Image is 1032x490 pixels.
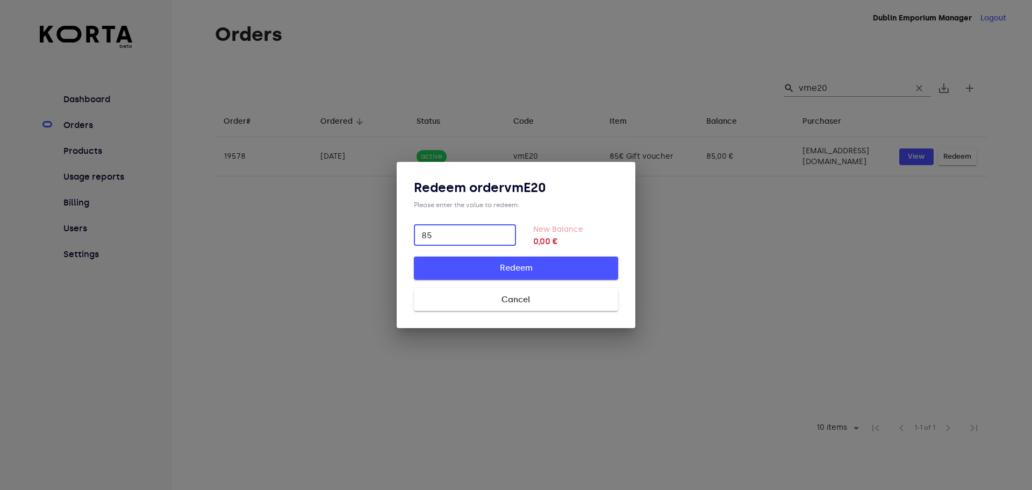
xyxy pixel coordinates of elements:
button: Redeem [414,257,618,279]
span: Redeem [431,261,601,275]
span: Cancel [431,293,601,307]
label: New Balance [533,225,583,234]
div: Please enter the value to redeem: [414,201,618,209]
strong: 0,00 € [533,235,618,248]
button: Cancel [414,288,618,311]
h3: Redeem order vmE20 [414,179,618,196]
